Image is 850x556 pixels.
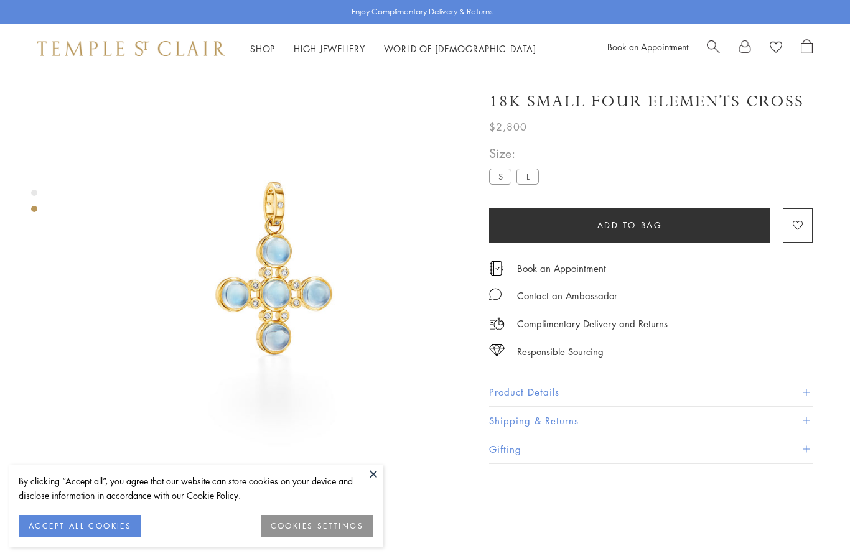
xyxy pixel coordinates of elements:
a: View Wishlist [770,39,782,58]
img: icon_sourcing.svg [489,344,505,356]
div: Responsible Sourcing [517,344,604,359]
button: Product Details [489,378,813,406]
span: Size: [489,143,544,164]
button: Gifting [489,435,813,463]
a: Book an Appointment [517,261,606,275]
a: ShopShop [250,42,275,55]
div: By clicking “Accept all”, you agree that our website can store cookies on your device and disclos... [19,474,373,503]
div: Product gallery navigation [31,187,37,222]
iframe: Gorgias live chat messenger [788,498,838,544]
p: Complimentary Delivery and Returns [517,316,668,331]
span: $2,800 [489,119,527,135]
button: COOKIES SETTINGS [261,515,373,537]
img: Temple St. Clair [37,41,225,56]
span: Add to bag [597,218,663,232]
label: L [516,169,539,184]
img: MessageIcon-01_2.svg [489,288,502,300]
img: icon_delivery.svg [489,316,505,331]
a: Book an Appointment [607,40,688,53]
label: S [489,169,511,184]
img: icon_appointment.svg [489,261,504,276]
a: Open Shopping Bag [801,39,813,58]
a: High JewelleryHigh Jewellery [294,42,365,55]
a: Search [707,39,720,58]
button: Add to bag [489,208,770,243]
h1: 18K Small Four Elements Cross [489,91,804,113]
button: Shipping & Returns [489,407,813,435]
img: P41406-BM5X5 [81,73,470,463]
a: World of [DEMOGRAPHIC_DATA]World of [DEMOGRAPHIC_DATA] [384,42,536,55]
p: Enjoy Complimentary Delivery & Returns [352,6,493,18]
div: Contact an Ambassador [517,288,617,303]
button: ACCEPT ALL COOKIES [19,515,141,537]
nav: Main navigation [250,41,536,57]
